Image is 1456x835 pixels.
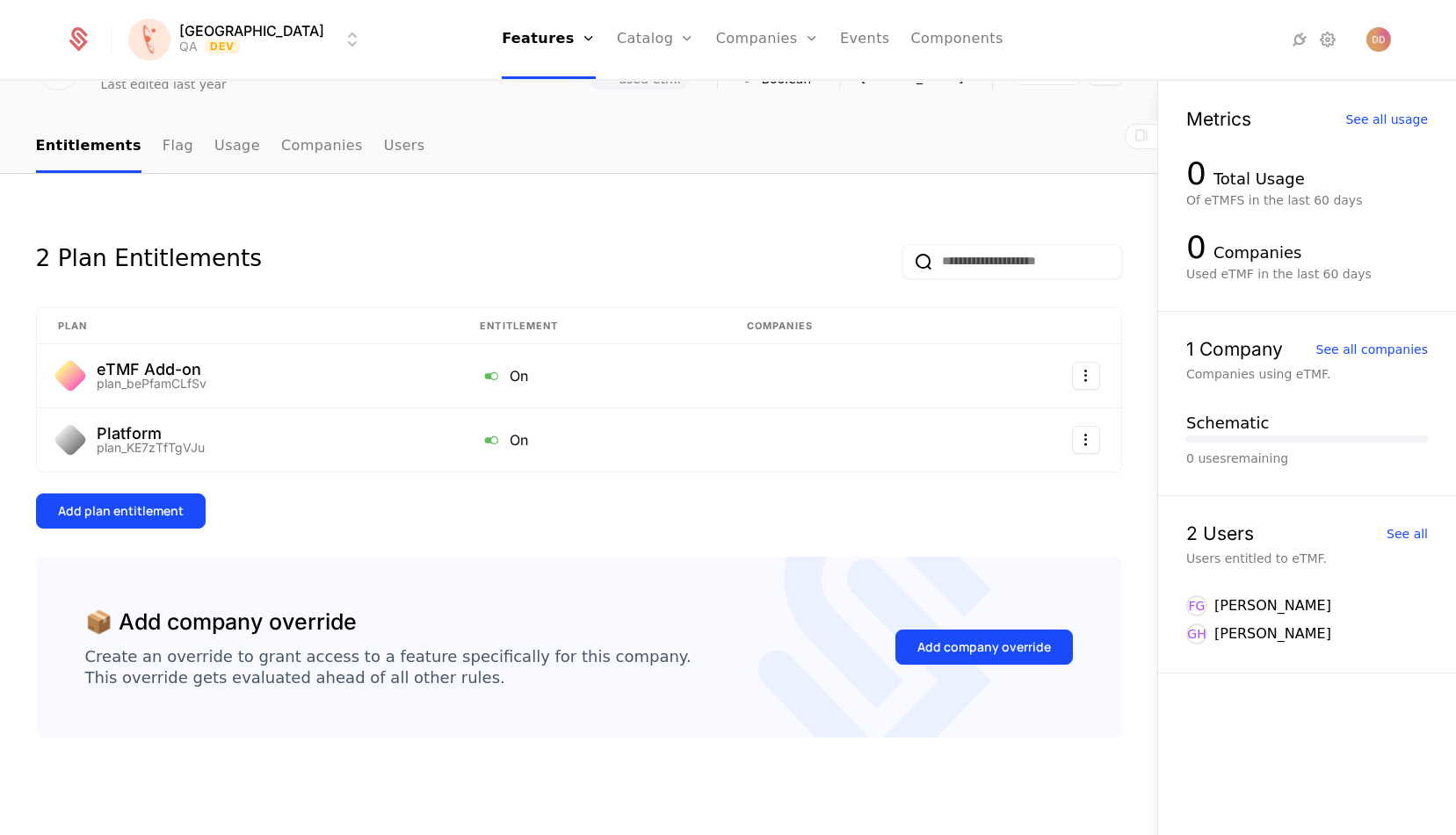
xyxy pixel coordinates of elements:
button: Select action [1072,362,1100,390]
button: Schematic [1186,411,1269,435]
div: Companies using eTMF. [1186,365,1428,383]
button: Add plan entitlement [36,493,206,529]
button: Add company override [895,630,1073,665]
a: Users [384,121,425,173]
div: GH [1186,623,1207,644]
a: Usage [214,121,260,173]
div: eTMF Add-on [97,362,206,378]
div: 0 uses remaining [1186,450,1428,467]
div: See all companies [1316,343,1428,356]
a: Flag [163,121,193,173]
div: FG [1186,595,1207,616]
div: [PERSON_NAME] [1214,623,1331,644]
div: On [480,364,705,387]
div: QA [179,38,198,55]
div: [PERSON_NAME] [1214,595,1331,616]
div: On [480,428,705,451]
div: plan_KE7zTfTgVJu [97,442,205,454]
div: Users entitled to eTMF. [1186,550,1428,567]
img: Dalibor Dasic [1366,27,1391,52]
div: 1 Company [1186,340,1283,358]
button: Open user button [1366,27,1391,52]
ul: Choose Sub Page [36,121,425,173]
div: 0 [1186,230,1206,265]
button: Select environment [134,20,363,59]
div: Last edited last year [101,76,227,93]
a: Companies [281,121,363,173]
div: Total Usage [1213,167,1305,191]
button: Select action [1072,426,1100,454]
th: Plan [37,308,460,345]
div: Of eTMFS in the last 60 days [1186,191,1428,209]
span: [GEOGRAPHIC_DATA] [179,24,324,38]
div: See all [1387,528,1428,540]
div: 2 Users [1186,524,1254,543]
a: Entitlements [36,121,141,173]
a: Integrations [1289,29,1310,50]
div: Metrics [1186,110,1251,128]
div: 0 [1186,156,1206,191]
span: Dev [205,40,241,54]
div: Companies [1213,241,1301,265]
img: Florence [128,18,170,61]
div: Used eTMF in the last 60 days [1186,265,1428,283]
th: Companies [726,308,965,345]
div: Platform [97,426,205,442]
div: Create an override to grant access to a feature specifically for this company. This override gets... [85,646,692,688]
th: Entitlement [459,308,726,345]
div: 📦 Add company override [85,606,357,639]
div: Add company override [917,638,1051,656]
div: plan_bePfamCLfSv [97,378,206,390]
a: Settings [1317,29,1338,50]
div: 2 Plan Entitlements [36,244,262,279]
div: Add plan entitlement [58,502,184,520]
div: See all usage [1345,113,1428,126]
nav: Main [36,121,1122,173]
